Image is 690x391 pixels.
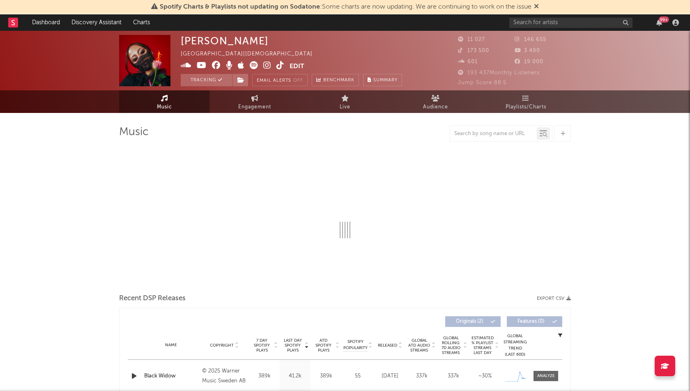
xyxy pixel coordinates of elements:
span: Summary [373,78,398,83]
span: Playlists/Charts [506,102,546,112]
span: Last Day Spotify Plays [282,338,304,353]
span: 173 500 [458,48,489,53]
span: 601 [458,59,478,64]
button: Email AlertsOff [252,74,308,86]
em: Off [293,78,303,83]
span: Global ATD Audio Streams [408,338,430,353]
a: Playlists/Charts [481,90,571,113]
span: Features ( 0 ) [512,319,550,324]
a: Benchmark [312,74,359,86]
span: Jump Score: 88.5 [458,80,506,85]
span: Copyright [210,343,234,348]
div: [GEOGRAPHIC_DATA] | [DEMOGRAPHIC_DATA] [181,49,322,59]
a: Music [119,90,209,113]
div: ~ 30 % [471,372,499,380]
div: 389k [313,372,339,380]
div: Global Streaming Trend (Last 60D) [503,333,527,358]
button: Export CSV [537,296,571,301]
input: Search by song name or URL [450,131,537,137]
button: Edit [290,61,304,71]
div: © 2025 Warner Music Sweden AB [202,366,247,386]
span: Spotify Charts & Playlists not updating on Sodatone [160,4,320,10]
a: Engagement [209,90,300,113]
span: Dismiss [534,4,539,10]
div: 55 [343,372,372,380]
a: Discovery Assistant [66,14,127,31]
span: : Some charts are now updating. We are continuing to work on the issue [160,4,531,10]
span: Benchmark [323,76,354,85]
div: 99 + [659,16,669,23]
div: [PERSON_NAME] [181,35,269,47]
a: Dashboard [26,14,66,31]
a: Audience [390,90,481,113]
span: Released [378,343,397,348]
div: 389k [251,372,278,380]
button: 99+ [656,19,662,26]
a: Charts [127,14,156,31]
span: 3 490 [515,48,540,53]
span: Audience [423,102,448,112]
a: Black Widow [144,372,198,380]
input: Search for artists [509,18,632,28]
div: 337k [439,372,467,380]
span: 11 027 [458,37,485,42]
div: [DATE] [376,372,404,380]
span: 193 437 Monthly Listeners [458,70,540,76]
span: ATD Spotify Plays [313,338,334,353]
span: Engagement [238,102,271,112]
button: Tracking [181,74,232,86]
span: Music [157,102,172,112]
span: 19 000 [515,59,543,64]
div: 41.2k [282,372,308,380]
span: Originals ( 2 ) [451,319,488,324]
span: Live [340,102,350,112]
span: 146 655 [515,37,546,42]
div: Name [144,342,198,348]
button: Originals(2) [445,316,501,327]
a: Live [300,90,390,113]
span: 7 Day Spotify Plays [251,338,273,353]
button: Features(0) [507,316,562,327]
span: Recent DSP Releases [119,294,186,304]
div: 337k [408,372,435,380]
span: Estimated % Playlist Streams Last Day [471,336,494,355]
span: Global Rolling 7D Audio Streams [439,336,462,355]
button: Summary [363,74,402,86]
span: Spotify Popularity [343,339,368,351]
